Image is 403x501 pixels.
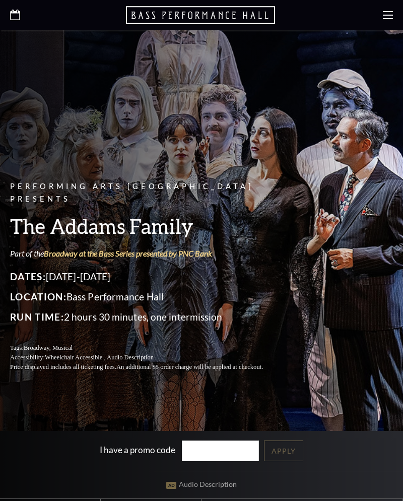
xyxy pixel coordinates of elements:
span: Location: [10,291,66,302]
p: Price displayed includes all ticketing fees. [10,362,287,372]
p: Bass Performance Hall [10,289,287,305]
p: Performing Arts [GEOGRAPHIC_DATA] Presents [10,180,287,206]
span: Dates: [10,271,46,282]
span: Broadway, Musical [24,344,73,351]
h3: The Addams Family [10,213,287,239]
p: Tags: [10,343,287,353]
p: [DATE]-[DATE] [10,269,287,285]
span: Run Time: [10,311,64,323]
label: I have a promo code [100,445,175,455]
p: 2 hours 30 minutes, one intermission [10,309,287,325]
p: Accessibility: [10,353,287,362]
span: Wheelchair Accessible , Audio Description [45,354,154,361]
p: Part of the [10,248,287,259]
span: An additional $5 order charge will be applied at checkout. [116,363,263,370]
a: Broadway at the Bass Series presented by PNC Bank [44,248,212,258]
